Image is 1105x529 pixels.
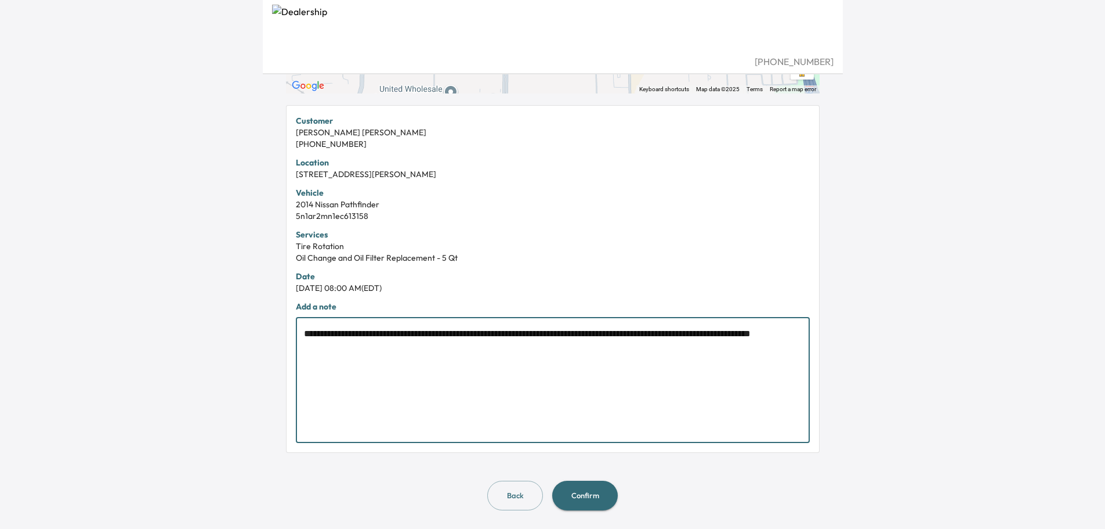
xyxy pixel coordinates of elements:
[296,199,810,210] div: 2014 Nissan Pathfinder
[296,188,324,198] strong: Vehicle
[639,85,689,93] button: Keyboard shortcuts
[552,481,618,510] button: Confirm
[487,481,543,510] button: Back
[296,240,810,252] div: Tire Rotation
[296,229,328,240] strong: Services
[296,282,810,294] div: [DATE] 08:00 AM (EDT)
[289,78,327,93] a: Open this area in Google Maps (opens a new window)
[289,78,327,93] img: Google
[296,271,315,282] strong: Date
[296,301,336,312] strong: Add a note
[296,138,810,150] div: [PHONE_NUMBER]
[296,116,333,126] strong: Customer
[747,86,763,92] a: Terms (opens in new tab)
[272,5,834,55] img: Dealership
[296,157,329,168] strong: Location
[272,55,834,69] div: [PHONE_NUMBER]
[296,127,810,138] div: [PERSON_NAME] [PERSON_NAME]
[770,86,816,92] a: Report a map error
[696,86,740,92] span: Map data ©2025
[296,168,810,180] div: [STREET_ADDRESS][PERSON_NAME]
[296,252,810,264] div: Oil Change and Oil Filter Replacement - 5 Qt
[296,210,810,222] div: 5n1ar2mn1ec613158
